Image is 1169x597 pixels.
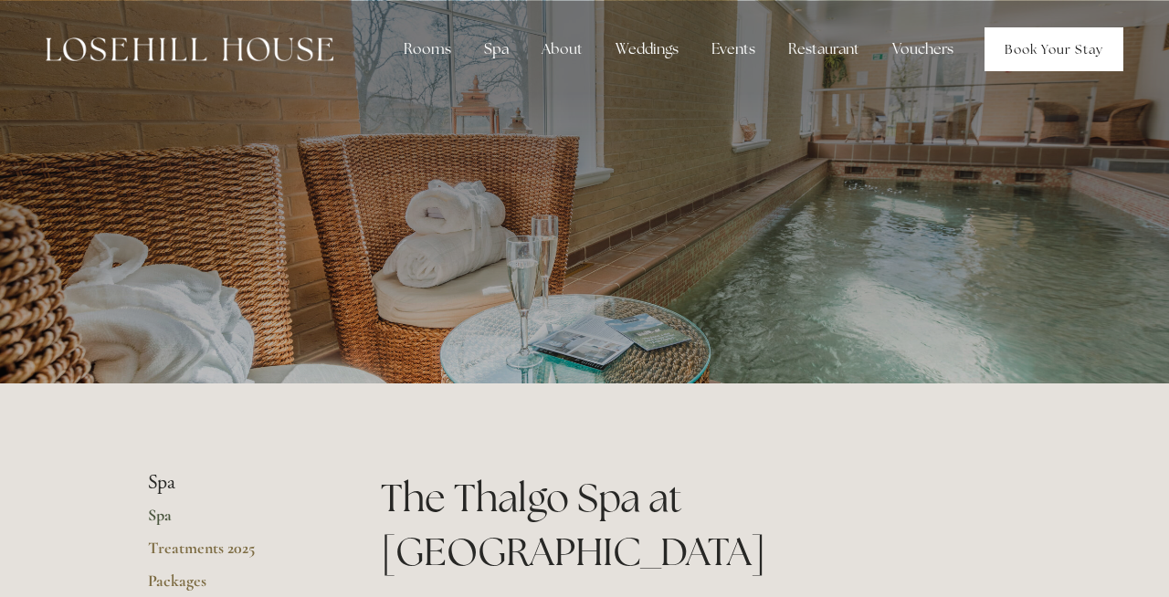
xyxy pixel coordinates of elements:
a: Book Your Stay [985,27,1123,71]
div: Restaurant [774,31,874,68]
div: About [527,31,597,68]
img: Losehill House [46,37,333,61]
div: Rooms [389,31,466,68]
div: Spa [469,31,523,68]
a: Spa [148,505,322,538]
div: Events [697,31,770,68]
li: Spa [148,471,322,495]
div: Weddings [601,31,693,68]
a: Vouchers [878,31,968,68]
h1: The Thalgo Spa at [GEOGRAPHIC_DATA] [381,471,1021,579]
a: Treatments 2025 [148,538,322,571]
